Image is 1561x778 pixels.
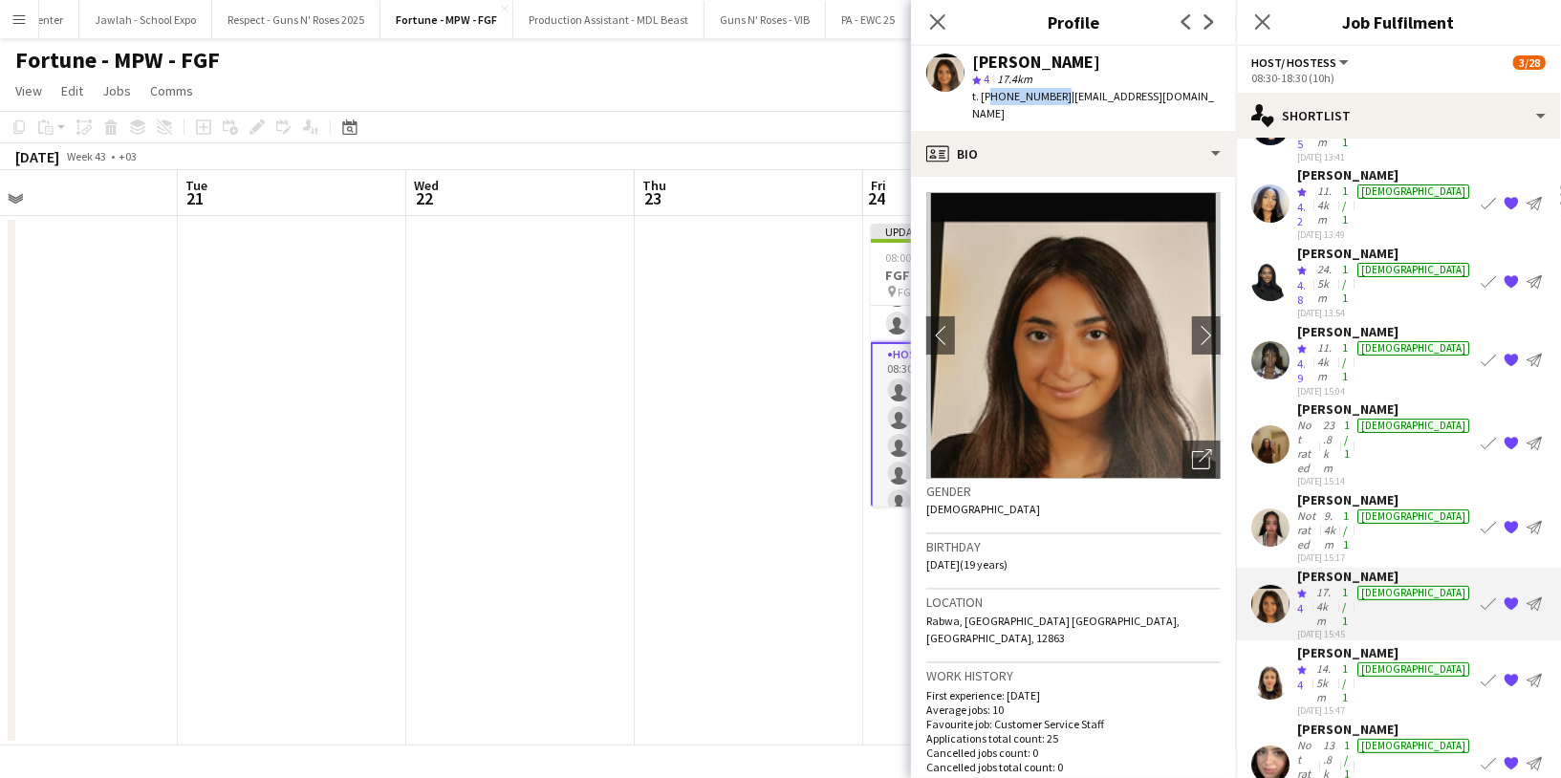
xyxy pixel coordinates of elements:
div: [PERSON_NAME] [1297,166,1473,184]
div: [PERSON_NAME] [1297,400,1473,418]
button: Respect - Guns N' Roses 2025 [212,1,380,38]
div: [PERSON_NAME] [1297,644,1473,661]
h3: Gender [926,483,1221,500]
h1: Fortune - MPW - FGF [15,46,220,75]
button: Host/ Hostess [1251,55,1352,70]
button: Fortune - MPW - FGF [380,1,513,38]
span: 4 [984,72,989,86]
h3: Work history [926,667,1221,684]
div: 23.8km [1319,418,1340,475]
div: [DEMOGRAPHIC_DATA] [1357,586,1469,600]
button: Guns N' Roses - VIB [705,1,826,38]
div: [DEMOGRAPHIC_DATA] [1357,509,1469,524]
div: [DATE] 15:47 [1297,704,1473,717]
div: [PERSON_NAME] [972,54,1100,71]
button: PA - EWC 25 [826,1,911,38]
span: Rabwa, [GEOGRAPHIC_DATA] [GEOGRAPHIC_DATA], [GEOGRAPHIC_DATA], 12863 [926,614,1180,645]
span: | [EMAIL_ADDRESS][DOMAIN_NAME] [972,89,1214,120]
span: 08:00-19:00 (11h) [886,250,969,265]
div: [PERSON_NAME] [1297,245,1473,262]
app-skills-label: 1/1 [1342,106,1348,149]
div: [DEMOGRAPHIC_DATA] [1357,341,1469,356]
span: Week 43 [63,149,111,163]
button: Production Assistant - MDL Beast [513,1,705,38]
div: Open photos pop-in [1182,441,1221,479]
div: 9.4km [1320,508,1340,551]
div: 24.5km [1313,262,1338,307]
app-skills-label: 1/1 [1344,418,1350,461]
a: Edit [54,78,91,103]
app-job-card: Updated08:00-19:00 (11h)3/28FGF 2025 FGF 20258 Roles Protocol404A0/208:00-12:00 (4h) Host/ Hostes... [871,224,1085,507]
p: Favourite job: Customer Service Staff [926,717,1221,731]
img: Crew avatar or photo [926,192,1221,479]
span: 4.2 [1297,200,1306,228]
app-skills-label: 1/1 [1342,262,1348,305]
span: 4.8 [1297,278,1306,307]
p: Cancelled jobs count: 0 [926,746,1221,760]
div: 11.4km [1313,184,1338,228]
div: [DEMOGRAPHIC_DATA] [1357,419,1469,433]
span: 17.4km [993,72,1036,86]
app-skills-label: 1/1 [1342,184,1348,227]
app-skills-label: 1/1 [1342,585,1348,628]
span: Tue [185,177,207,194]
span: 4 [1297,601,1303,616]
span: View [15,82,42,99]
div: [DEMOGRAPHIC_DATA] [1357,263,1469,277]
div: Not rated [1297,508,1320,551]
span: Comms [150,82,193,99]
div: [DEMOGRAPHIC_DATA] [1357,739,1469,753]
a: Jobs [95,78,139,103]
h3: Profile [911,10,1236,34]
span: Wed [414,177,439,194]
span: 4.9 [1297,356,1306,384]
h3: Location [926,594,1221,611]
span: Fri [871,177,886,194]
p: First experience: [DATE] [926,688,1221,702]
app-card-role: Host/ Hostess237A0/1308:30-18:30 (10h) [871,342,1085,744]
app-skills-label: 1/1 [1342,661,1348,704]
div: [DATE] 15:45 [1297,628,1473,640]
div: [DATE] 13:54 [1297,307,1473,319]
div: [DATE] 15:14 [1297,475,1473,487]
div: [DATE] 15:17 [1297,551,1473,564]
span: 24 [868,187,886,209]
p: Applications total count: 25 [926,731,1221,746]
span: Thu [642,177,666,194]
a: View [8,78,50,103]
span: 4 [1297,678,1303,692]
app-skills-label: 1/1 [1342,340,1348,383]
div: 14.5km [1312,661,1338,704]
div: [DEMOGRAPHIC_DATA] [1357,662,1469,677]
div: [DATE] 13:49 [1297,228,1473,241]
div: [PERSON_NAME] [1297,721,1473,738]
span: 22 [411,187,439,209]
span: Host/ Hostess [1251,55,1336,70]
span: [DEMOGRAPHIC_DATA] [926,502,1040,516]
span: [DATE] (19 years) [926,557,1008,572]
div: 11.4km [1313,340,1338,385]
span: 21 [183,187,207,209]
div: 08:30-18:30 (10h) [1251,71,1546,85]
div: Shortlist [1236,93,1561,139]
p: Average jobs: 10 [926,702,1221,717]
span: Edit [61,82,83,99]
h3: Job Fulfilment [1236,10,1561,34]
h3: Birthday [926,538,1221,555]
a: Comms [142,78,201,103]
div: Not rated [1297,418,1319,475]
div: [DATE] 13:41 [1297,150,1473,162]
h3: FGF 2025 [871,267,1085,284]
button: Jawlah - School Expo [79,1,212,38]
div: [PERSON_NAME] [1297,491,1473,508]
app-skills-label: 1/1 [1343,508,1349,551]
p: Cancelled jobs total count: 0 [926,760,1221,774]
div: [DATE] 15:04 [1297,384,1473,397]
div: [PERSON_NAME] [1297,568,1473,585]
span: 3/28 [1513,55,1546,70]
span: FGF 2025 [899,285,943,299]
div: [PERSON_NAME] [1297,323,1473,340]
span: Jobs [102,82,131,99]
div: Updated [871,224,1085,239]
